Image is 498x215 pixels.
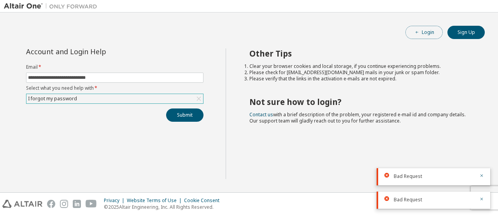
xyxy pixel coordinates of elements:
[127,197,184,204] div: Website Terms of Use
[249,63,471,69] li: Clear your browser cookies and local storage, if you continue experiencing problems.
[47,200,55,208] img: facebook.svg
[2,200,42,208] img: altair_logo.svg
[249,111,273,118] a: Contact us
[73,200,81,208] img: linkedin.svg
[394,197,422,203] span: Bad Request
[249,111,466,124] span: with a brief description of the problem, your registered e-mail id and company details. Our suppo...
[60,200,68,208] img: instagram.svg
[249,69,471,76] li: Please check for [EMAIL_ADDRESS][DOMAIN_NAME] mails in your junk or spam folder.
[104,197,127,204] div: Privacy
[26,94,203,103] div: I forgot my password
[104,204,224,210] p: © 2025 Altair Engineering, Inc. All Rights Reserved.
[26,64,203,70] label: Email
[184,197,224,204] div: Cookie Consent
[166,108,203,122] button: Submit
[249,97,471,107] h2: Not sure how to login?
[27,94,78,103] div: I forgot my password
[86,200,97,208] img: youtube.svg
[249,48,471,59] h2: Other Tips
[26,85,203,91] label: Select what you need help with
[249,76,471,82] li: Please verify that the links in the activation e-mails are not expired.
[26,48,168,55] div: Account and Login Help
[4,2,101,10] img: Altair One
[405,26,443,39] button: Login
[447,26,485,39] button: Sign Up
[394,173,422,179] span: Bad Request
